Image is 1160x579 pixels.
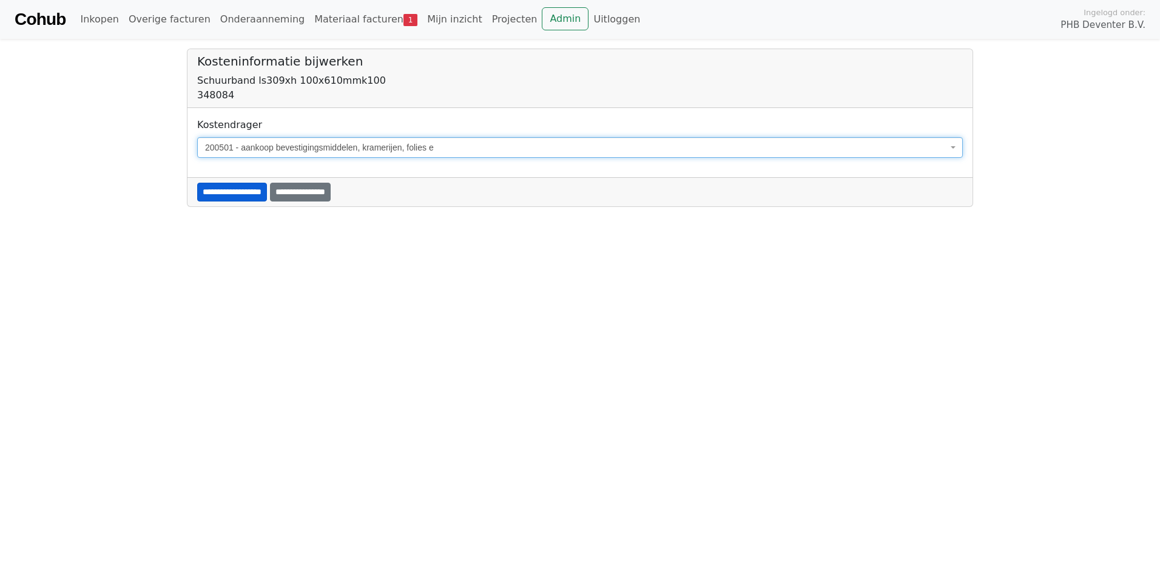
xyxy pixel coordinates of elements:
[75,7,123,32] a: Inkopen
[197,137,963,158] span: 200501 - aankoop bevestigingsmiddelen, kramerijen, folies e
[487,7,542,32] a: Projecten
[215,7,309,32] a: Onderaanneming
[403,14,417,26] span: 1
[15,5,66,34] a: Cohub
[422,7,487,32] a: Mijn inzicht
[197,73,963,88] div: Schuurband ls309xh 100x610mmk100
[542,7,588,30] a: Admin
[197,118,262,132] label: Kostendrager
[1084,7,1145,18] span: Ingelogd onder:
[124,7,215,32] a: Overige facturen
[197,54,963,69] h5: Kosteninformatie bijwerken
[309,7,422,32] a: Materiaal facturen1
[205,141,948,154] span: 200501 - aankoop bevestigingsmiddelen, kramerijen, folies e
[1061,18,1145,32] span: PHB Deventer B.V.
[197,88,963,103] div: 348084
[588,7,645,32] a: Uitloggen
